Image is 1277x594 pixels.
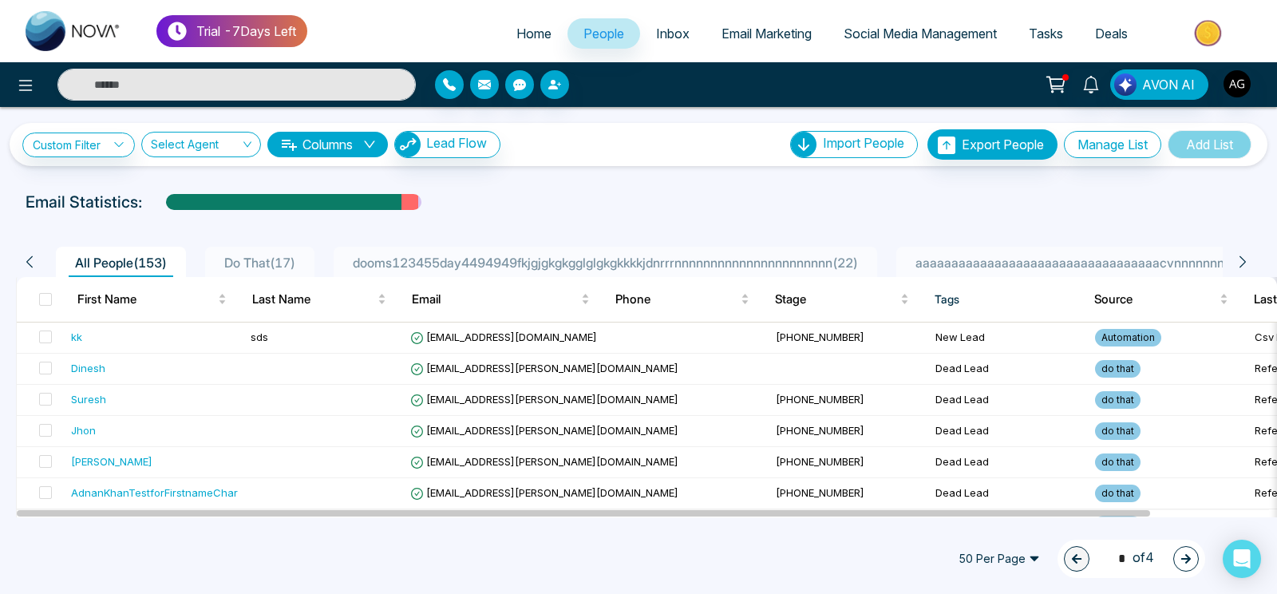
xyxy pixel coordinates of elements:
[196,22,296,41] p: Trial - 7 Days Left
[71,391,106,407] div: Suresh
[706,18,828,49] a: Email Marketing
[516,26,552,42] span: Home
[567,18,640,49] a: People
[1223,540,1261,578] div: Open Intercom Messenger
[239,277,399,322] th: Last Name
[71,422,96,438] div: Jhon
[410,362,678,374] span: [EMAIL_ADDRESS][PERSON_NAME][DOMAIN_NAME]
[640,18,706,49] a: Inbox
[1094,290,1216,309] span: Source
[1095,391,1141,409] span: do that
[776,331,864,343] span: [PHONE_NUMBER]
[71,485,238,501] div: AdnanKhanTestforFirstnameChar
[1095,453,1141,471] span: do that
[251,331,268,343] span: sds
[1109,548,1154,569] span: of 4
[346,255,864,271] span: dooms123455day4494949fkjgjgkgkgglglgkgkkkkjdnrrrnnnnnnnnnnnnnnnnnnnnnn ( 22 )
[26,190,142,214] p: Email Statistics:
[722,26,812,42] span: Email Marketing
[71,360,105,376] div: Dinesh
[252,290,374,309] span: Last Name
[410,455,678,468] span: [EMAIL_ADDRESS][PERSON_NAME][DOMAIN_NAME]
[615,290,737,309] span: Phone
[388,131,500,158] a: Lead FlowLead Flow
[267,132,388,157] button: Columnsdown
[395,132,421,157] img: Lead Flow
[929,447,1089,478] td: Dead Lead
[776,455,864,468] span: [PHONE_NUMBER]
[69,255,173,271] span: All People ( 153 )
[603,277,762,322] th: Phone
[1152,15,1267,51] img: Market-place.gif
[1081,277,1241,322] th: Source
[65,277,239,322] th: First Name
[1029,26,1063,42] span: Tasks
[1095,422,1141,440] span: do that
[1095,329,1161,346] span: Automation
[218,255,302,271] span: Do That ( 17 )
[775,290,897,309] span: Stage
[762,277,922,322] th: Stage
[410,486,678,499] span: [EMAIL_ADDRESS][PERSON_NAME][DOMAIN_NAME]
[776,486,864,499] span: [PHONE_NUMBER]
[26,11,121,51] img: Nova CRM Logo
[394,131,500,158] button: Lead Flow
[426,135,487,151] span: Lead Flow
[828,18,1013,49] a: Social Media Management
[947,546,1051,572] span: 50 Per Page
[399,277,603,322] th: Email
[22,133,135,157] a: Custom Filter
[929,323,1089,354] td: New Lead
[962,137,1044,152] span: Export People
[776,424,864,437] span: [PHONE_NUMBER]
[1095,360,1141,378] span: do that
[844,26,997,42] span: Social Media Management
[929,478,1089,509] td: Dead Lead
[922,277,1081,322] th: Tags
[1142,75,1195,94] span: AVON AI
[929,354,1089,385] td: Dead Lead
[410,331,597,343] span: [EMAIL_ADDRESS][DOMAIN_NAME]
[71,329,82,345] div: kk
[71,453,152,469] div: [PERSON_NAME]
[77,290,215,309] span: First Name
[1095,485,1141,502] span: do that
[410,424,678,437] span: [EMAIL_ADDRESS][PERSON_NAME][DOMAIN_NAME]
[776,393,864,406] span: [PHONE_NUMBER]
[1224,70,1251,97] img: User Avatar
[363,138,376,151] span: down
[410,393,678,406] span: [EMAIL_ADDRESS][PERSON_NAME][DOMAIN_NAME]
[1110,69,1208,100] button: AVON AI
[929,416,1089,447] td: Dead Lead
[1064,131,1161,158] button: Manage List
[656,26,690,42] span: Inbox
[1095,26,1128,42] span: Deals
[412,290,578,309] span: Email
[583,26,624,42] span: People
[500,18,567,49] a: Home
[1079,18,1144,49] a: Deals
[823,135,904,151] span: Import People
[1013,18,1079,49] a: Tasks
[929,385,1089,416] td: Dead Lead
[1114,73,1137,96] img: Lead Flow
[927,129,1058,160] button: Export People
